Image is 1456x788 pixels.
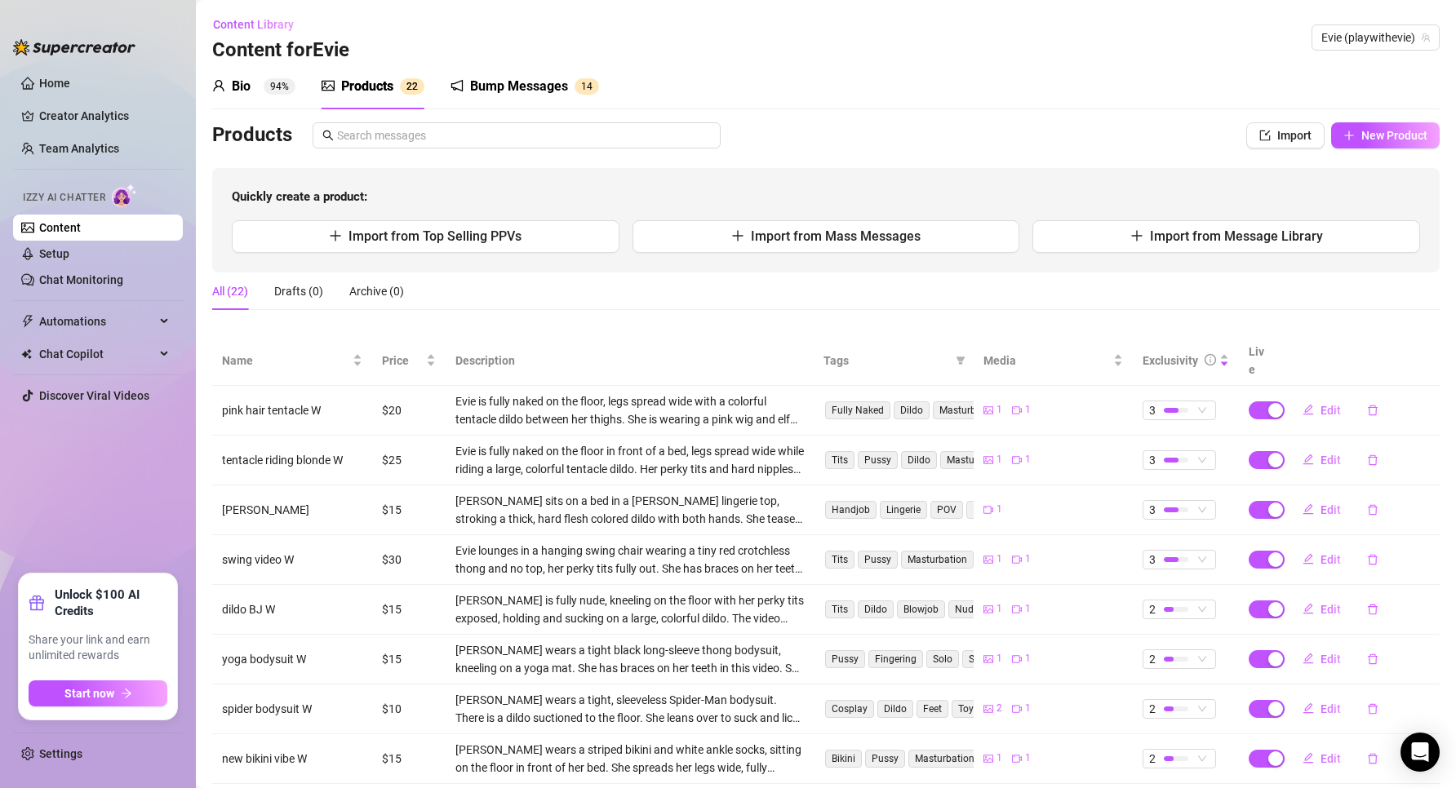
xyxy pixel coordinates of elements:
span: plus [731,229,744,242]
span: 1 [1025,651,1031,666]
span: Fingering [868,650,923,668]
button: delete [1354,596,1392,622]
span: POV [930,501,963,519]
div: [PERSON_NAME] sits on a bed in a [PERSON_NAME] lingerie top, stroking a thick, hard flesh colored... [455,492,804,528]
span: Edit [1321,603,1341,616]
span: Edit [1321,553,1341,566]
span: plus [329,229,342,242]
sup: 22 [400,78,424,95]
th: Live [1239,336,1280,386]
span: picture [983,654,993,664]
span: Edit [1321,503,1341,516]
div: Exclusivity [1143,352,1198,370]
span: edit [1303,404,1314,415]
td: dildo BJ W [212,585,372,635]
span: Handjob [825,501,877,519]
span: Bedroom [966,501,1019,519]
button: delete [1354,696,1392,722]
a: Team Analytics [39,142,119,155]
span: delete [1367,554,1378,565]
span: Izzy AI Chatter [23,190,105,206]
span: delete [1367,753,1378,764]
span: delete [1367,504,1378,516]
span: 1 [1025,701,1031,716]
span: Edit [1321,653,1341,666]
span: Lingerie [880,501,927,519]
div: All (22) [212,282,248,300]
td: $20 [372,386,446,436]
button: delete [1354,447,1392,473]
span: Pussy [858,451,898,469]
span: delete [1367,604,1378,615]
strong: Quickly create a product: [232,189,367,204]
th: Media [974,336,1134,386]
span: Nude [948,600,985,618]
button: Start nowarrow-right [29,680,167,706]
span: 1 [997,502,1002,517]
span: Tits [825,600,855,618]
span: Masturbation [901,551,974,569]
span: import [1259,130,1271,141]
td: [PERSON_NAME] [212,485,372,535]
a: Setup [39,247,69,260]
span: 1 [997,750,1002,766]
div: Bump Messages [470,77,568,96]
span: gift [29,595,45,611]
span: Masturbation [933,401,1005,419]
span: filter [956,356,965,365]
span: search [322,130,334,141]
img: logo-BBDzfeDw.svg [13,39,135,55]
span: Import from Top Selling PPVs [348,228,522,244]
th: Tags [814,336,974,386]
span: 1 [997,601,1002,617]
span: video-camera [1012,604,1022,614]
button: Edit [1290,596,1354,622]
span: Blowjob [897,600,945,618]
div: Evie is fully naked on the floor, legs spread wide with a colorful tentacle dildo between her thi... [455,392,804,428]
span: 2 [412,81,418,92]
span: Edit [1321,404,1341,417]
span: delete [1367,703,1378,715]
span: video-camera [1012,704,1022,714]
span: Tits [825,551,855,569]
span: edit [1303,503,1314,515]
span: Name [222,352,349,370]
a: Content [39,221,81,234]
span: 1 [1025,402,1031,418]
span: 1 [1025,601,1031,617]
a: Chat Monitoring [39,273,123,286]
span: 1 [581,81,587,92]
button: delete [1354,646,1392,672]
span: Price [382,352,423,370]
span: 1 [1025,551,1031,567]
th: Description [446,336,814,386]
span: video-camera [1012,754,1022,764]
span: user [212,79,225,92]
h3: Content for Evie [212,38,349,64]
span: 3 [1149,501,1156,519]
td: spider bodysuit W [212,684,372,734]
span: Media [983,352,1111,370]
td: $15 [372,635,446,684]
td: new bikini vibe W [212,734,372,784]
span: video-camera [1012,455,1022,465]
span: arrow-right [121,688,132,699]
a: Home [39,77,70,90]
span: team [1421,33,1431,42]
span: 4 [587,81,593,92]
div: [PERSON_NAME] wears a striped bikini and white ankle socks, sitting on the floor in front of her ... [455,741,804,777]
span: picture [983,754,993,764]
td: $15 [372,734,446,784]
span: Automations [39,308,155,334]
div: [PERSON_NAME] is fully nude, kneeling on the floor with her perky tits exposed, holding and sucki... [455,591,804,627]
span: picture [983,604,993,614]
span: picture [983,455,993,465]
button: Import from Message Library [1032,220,1420,253]
button: Edit [1290,547,1354,573]
span: Dildo [877,700,913,718]
button: Edit [1290,447,1354,473]
a: Discover Viral Videos [39,389,149,402]
span: Dildo [894,401,930,419]
span: 2 [997,701,1002,716]
span: notification [451,79,464,92]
